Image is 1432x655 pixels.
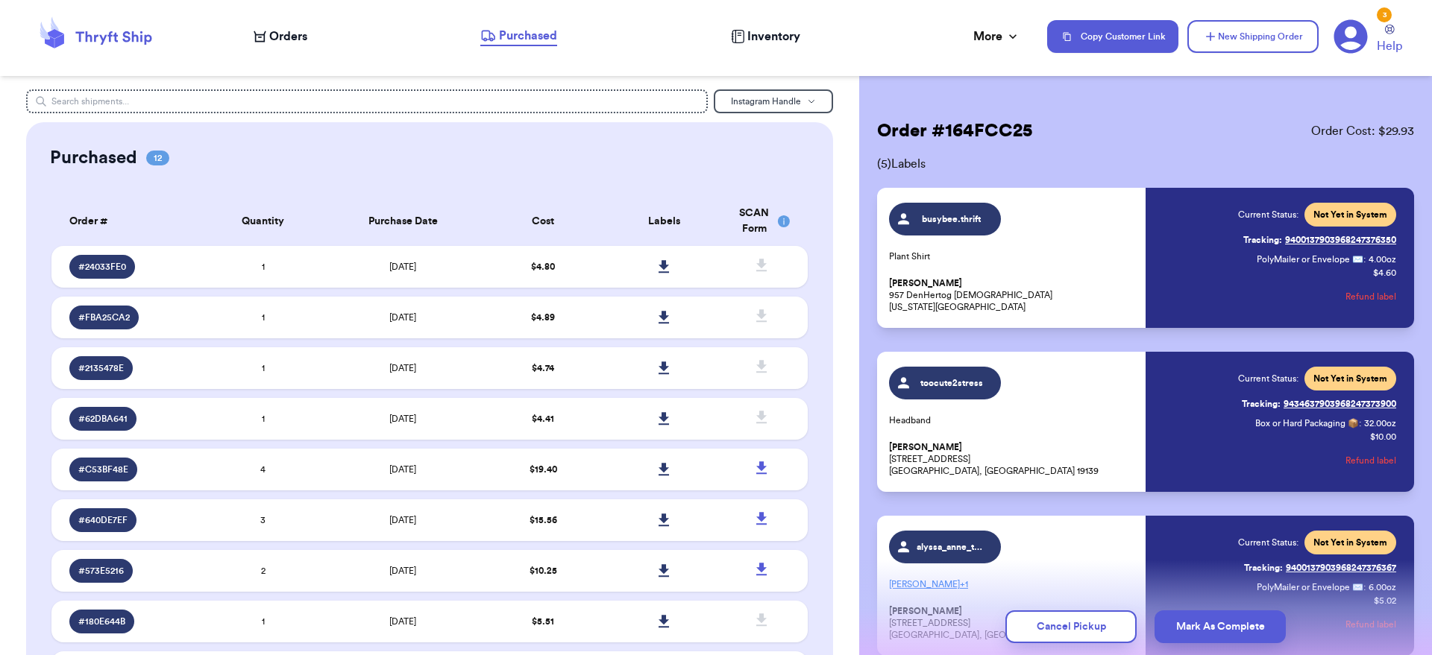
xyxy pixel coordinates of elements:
span: [DATE] [389,313,416,322]
span: # 62DBA641 [78,413,128,425]
span: # 24033FE0 [78,261,126,273]
span: [DATE] [389,566,416,575]
a: 3 [1334,19,1368,54]
span: [DATE] [389,617,416,626]
span: 4 [260,465,266,474]
span: Orders [269,28,307,45]
span: 1 [262,262,265,271]
span: $ 4.74 [532,364,554,373]
th: Labels [603,197,724,246]
span: Current Status: [1238,209,1298,221]
a: Tracking:9400137903968247376367 [1244,556,1396,580]
span: 1 [262,617,265,626]
span: Not Yet in System [1313,537,1387,548]
div: More [973,28,1020,45]
th: Purchase Date [324,197,483,246]
span: Tracking: [1242,398,1281,410]
span: # 180E644B [78,616,125,627]
button: Copy Customer Link [1047,20,1178,53]
span: [PERSON_NAME] [889,278,962,289]
p: 957 DenHertog [DEMOGRAPHIC_DATA] [US_STATE][GEOGRAPHIC_DATA] [889,277,1137,313]
span: 12 [146,151,169,165]
p: Plant Shirt [889,250,1137,262]
span: 32.00 oz [1364,417,1396,429]
a: Orders [254,28,307,45]
a: Inventory [731,28,800,45]
button: Refund label [1345,444,1396,477]
span: $ 5.51 [532,617,554,626]
a: Tracking:9400137903968247376350 [1243,228,1396,252]
span: 6.00 oz [1369,581,1396,593]
span: Instagram Handle [731,97,801,106]
span: $ 4.89 [531,313,555,322]
span: busybee.thrift [917,213,987,225]
span: 1 [262,414,265,423]
p: $ 5.02 [1374,595,1396,607]
span: [DATE] [389,414,416,423]
span: $ 10.25 [530,566,557,575]
span: : [1359,417,1361,429]
span: alyssa_anne_thrifts [917,541,987,553]
span: 4.00 oz [1369,253,1396,265]
span: + 1 [960,580,968,589]
span: $ 4.41 [532,414,554,423]
th: Order # [51,197,203,246]
span: [DATE] [389,262,416,271]
span: Current Status: [1238,537,1298,548]
button: Instagram Handle [714,89,833,113]
span: ( 5 ) Labels [877,155,1414,173]
span: [DATE] [389,516,416,525]
span: : [1363,581,1366,593]
span: Purchased [499,27,557,45]
button: Mark As Complete [1155,610,1286,643]
a: Tracking:9434637903968247373900 [1242,392,1396,416]
span: PolyMailer or Envelope ✉️ [1257,255,1363,264]
div: SCAN Form [734,206,791,237]
div: 3 [1377,7,1392,22]
span: $ 19.40 [530,465,557,474]
p: Headband [889,414,1137,426]
span: # FBA25CA2 [78,311,130,323]
h2: Order # 164FCC25 [877,119,1032,143]
span: [PERSON_NAME] [889,442,962,453]
span: # C53BF48E [78,463,128,475]
span: $ 4.80 [531,262,555,271]
span: [DATE] [389,465,416,474]
span: 1 [262,364,265,373]
th: Cost [483,197,603,246]
span: Help [1377,37,1402,55]
p: [PERSON_NAME] [889,572,1137,596]
p: $ 10.00 [1370,431,1396,443]
a: Help [1377,25,1402,55]
span: Not Yet in System [1313,373,1387,385]
p: [STREET_ADDRESS] [GEOGRAPHIC_DATA], [GEOGRAPHIC_DATA] 19139 [889,441,1137,477]
span: Inventory [747,28,800,45]
span: $ 15.56 [530,516,557,525]
span: 1 [262,313,265,322]
span: # 2135478E [78,362,124,374]
span: : [1363,253,1366,265]
span: toocute2stress [917,377,987,389]
span: # 640DE7EF [78,514,128,526]
span: Order Cost: $ 29.93 [1311,122,1414,140]
span: # 573E5216 [78,565,124,577]
button: New Shipping Order [1187,20,1319,53]
span: 2 [261,566,266,575]
span: Current Status: [1238,373,1298,385]
input: Search shipments... [26,89,709,113]
span: 3 [260,516,266,525]
button: Cancel Pickup [1005,610,1137,643]
span: PolyMailer or Envelope ✉️ [1257,583,1363,592]
span: Box or Hard Packaging 📦 [1255,419,1359,428]
a: Purchased [480,27,557,46]
span: Tracking: [1243,234,1282,246]
button: Refund label [1345,280,1396,313]
p: $ 4.60 [1373,267,1396,279]
span: [DATE] [389,364,416,373]
th: Quantity [203,197,324,246]
span: Not Yet in System [1313,209,1387,221]
span: Tracking: [1244,562,1283,574]
h2: Purchased [50,146,137,170]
